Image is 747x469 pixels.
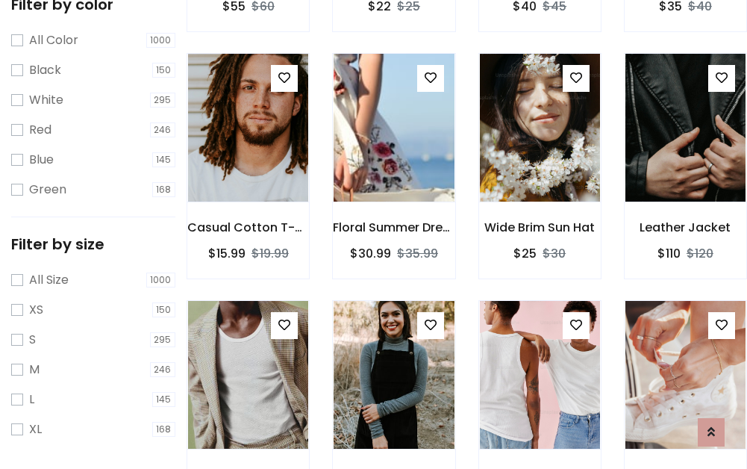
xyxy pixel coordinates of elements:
label: XL [29,420,42,438]
label: All Color [29,31,78,49]
label: M [29,361,40,379]
label: L [29,391,34,409]
label: XS [29,301,43,319]
span: 246 [150,122,176,137]
h6: Floral Summer Dress [333,220,454,234]
span: 150 [152,63,176,78]
span: 145 [152,392,176,407]
span: 1000 [146,273,176,288]
label: Blue [29,151,54,169]
del: $19.99 [251,245,289,262]
span: 168 [152,182,176,197]
h6: $30.99 [350,246,391,261]
span: 295 [150,332,176,347]
span: 246 [150,362,176,377]
span: 1000 [146,33,176,48]
span: 150 [152,302,176,317]
h6: $110 [657,246,681,261]
span: 168 [152,422,176,437]
label: White [29,91,63,109]
label: Red [29,121,51,139]
h5: Filter by size [11,235,175,253]
span: 295 [150,93,176,108]
h6: Casual Cotton T-Shirt [187,220,309,234]
del: $30 [543,245,566,262]
h6: $15.99 [208,246,246,261]
label: All Size [29,271,69,289]
del: $35.99 [397,245,438,262]
span: 145 [152,152,176,167]
label: Black [29,61,61,79]
del: $120 [687,245,713,262]
h6: $25 [513,246,537,261]
label: S [29,331,36,349]
h6: Wide Brim Sun Hat [479,220,601,234]
label: Green [29,181,66,199]
h6: Leather Jacket [625,220,746,234]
